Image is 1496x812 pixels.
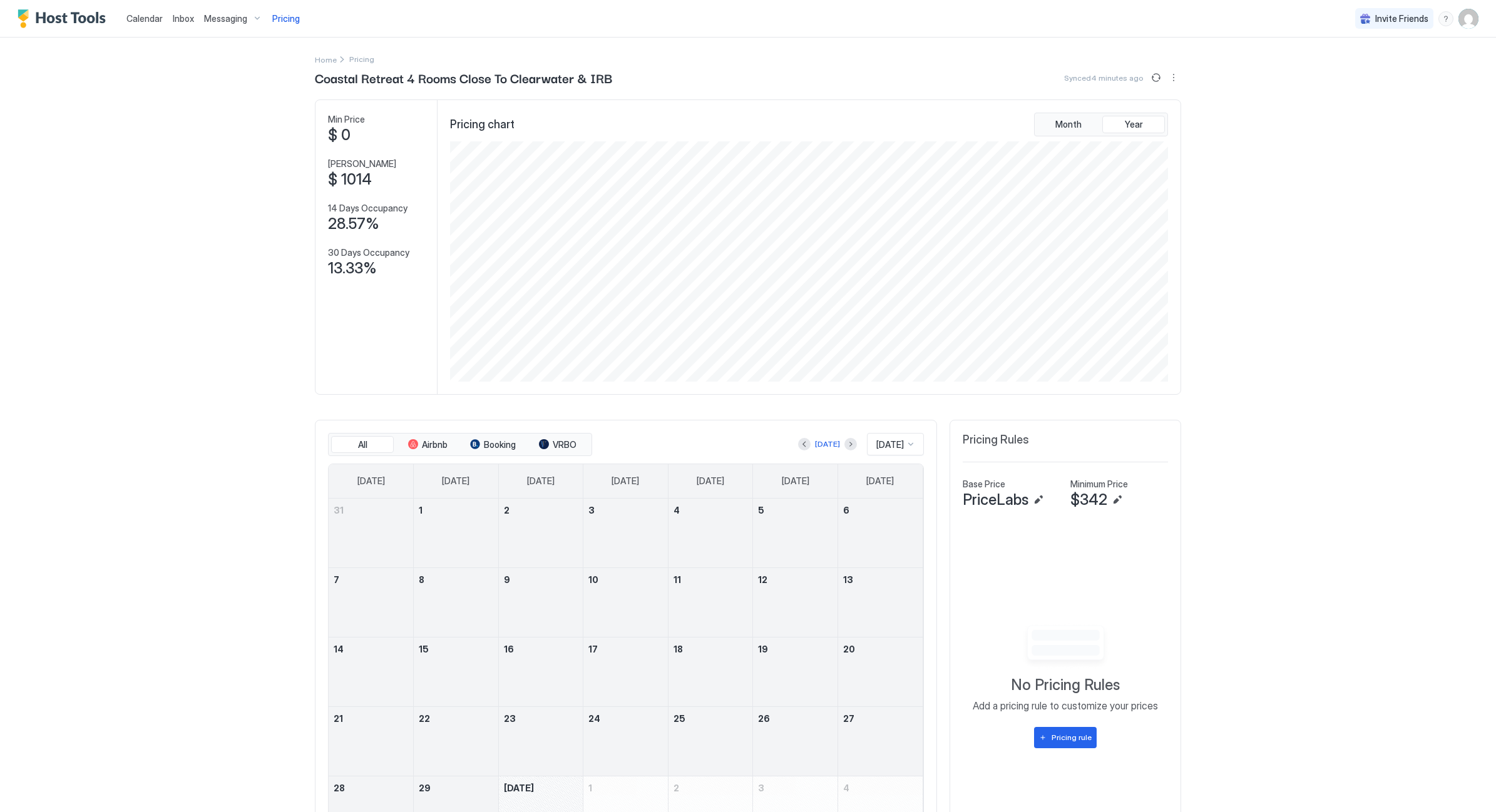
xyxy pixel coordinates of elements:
[843,644,855,654] span: 20
[674,505,680,515] span: 4
[414,567,499,637] td: September 8, 2025
[753,499,838,568] td: September 5, 2025
[334,713,343,724] span: 21
[758,783,764,793] span: 3
[349,54,374,64] span: Breadcrumb
[1052,732,1092,743] div: Pricing rule
[838,568,923,591] a: September 13, 2025
[334,644,344,654] span: 14
[588,783,592,793] span: 1
[583,499,668,522] a: September 3, 2025
[334,505,344,515] span: 31
[838,567,923,637] td: September 13, 2025
[838,707,923,730] a: September 27, 2025
[758,505,764,515] span: 5
[583,499,669,568] td: September 3, 2025
[419,505,423,515] span: 1
[838,706,923,776] td: September 27, 2025
[414,707,498,730] a: September 22, 2025
[753,499,838,522] a: September 5, 2025
[753,637,838,661] a: September 19, 2025
[844,438,857,450] button: Next month
[583,567,669,637] td: September 10, 2025
[668,499,753,568] td: September 4, 2025
[504,574,510,585] span: 9
[1458,9,1478,29] div: User profile
[328,203,407,214] span: 14 Days Occupancy
[758,644,768,654] span: 19
[328,433,592,457] div: tab-group
[583,637,668,661] a: September 17, 2025
[515,464,567,498] a: Tuesday
[1125,119,1143,130] span: Year
[838,499,923,568] td: September 6, 2025
[504,644,514,654] span: 16
[396,436,459,454] button: Airbnb
[1166,70,1181,85] button: More options
[553,439,576,450] span: VRBO
[753,567,838,637] td: September 12, 2025
[358,439,367,450] span: All
[674,574,681,585] span: 11
[668,706,753,776] td: September 25, 2025
[329,706,414,776] td: September 21, 2025
[204,13,247,24] span: Messaging
[1064,73,1144,83] span: Synced 4 minutes ago
[1070,479,1128,490] span: Minimum Price
[843,574,853,585] span: 13
[583,568,668,591] a: September 10, 2025
[498,706,583,776] td: September 23, 2025
[1375,13,1428,24] span: Invite Friends
[838,499,923,522] a: September 6, 2025
[504,713,516,724] span: 23
[329,499,413,522] a: August 31, 2025
[583,776,668,799] a: October 1, 2025
[504,505,510,515] span: 2
[173,12,194,25] a: Inbox
[328,247,409,258] span: 30 Days Occupancy
[329,637,413,661] a: September 14, 2025
[419,644,429,654] span: 15
[329,567,414,637] td: September 7, 2025
[1037,116,1100,133] button: Month
[328,126,351,145] span: $ 0
[583,707,668,730] a: September 24, 2025
[414,499,499,568] td: September 1, 2025
[419,574,424,585] span: 8
[315,53,337,66] div: Breadcrumb
[753,637,838,706] td: September 19, 2025
[414,568,498,591] a: September 8, 2025
[583,706,669,776] td: September 24, 2025
[668,637,753,706] td: September 18, 2025
[126,12,163,25] a: Calendar
[674,644,683,654] span: 18
[414,499,498,522] a: September 1, 2025
[1070,490,1107,509] span: $342
[963,490,1028,509] span: PriceLabs
[173,13,194,24] span: Inbox
[843,505,849,515] span: 6
[669,707,753,730] a: September 25, 2025
[1012,622,1120,671] div: Empty image
[334,574,339,585] span: 7
[1034,727,1097,748] button: Pricing rule
[442,475,469,487] span: [DATE]
[758,713,770,724] span: 26
[331,436,394,454] button: All
[1011,676,1120,694] span: No Pricing Rules
[798,438,811,450] button: Previous month
[499,776,583,799] a: September 30, 2025
[419,783,431,793] span: 29
[18,9,111,28] div: Host Tools Logo
[498,567,583,637] td: September 9, 2025
[328,170,372,189] span: $ 1014
[499,568,583,591] a: September 9, 2025
[414,706,499,776] td: September 22, 2025
[414,637,498,661] a: September 15, 2025
[697,475,724,487] span: [DATE]
[126,13,163,24] span: Calendar
[876,439,904,450] span: [DATE]
[669,776,753,799] a: October 2, 2025
[461,436,524,454] button: Booking
[315,55,337,64] span: Home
